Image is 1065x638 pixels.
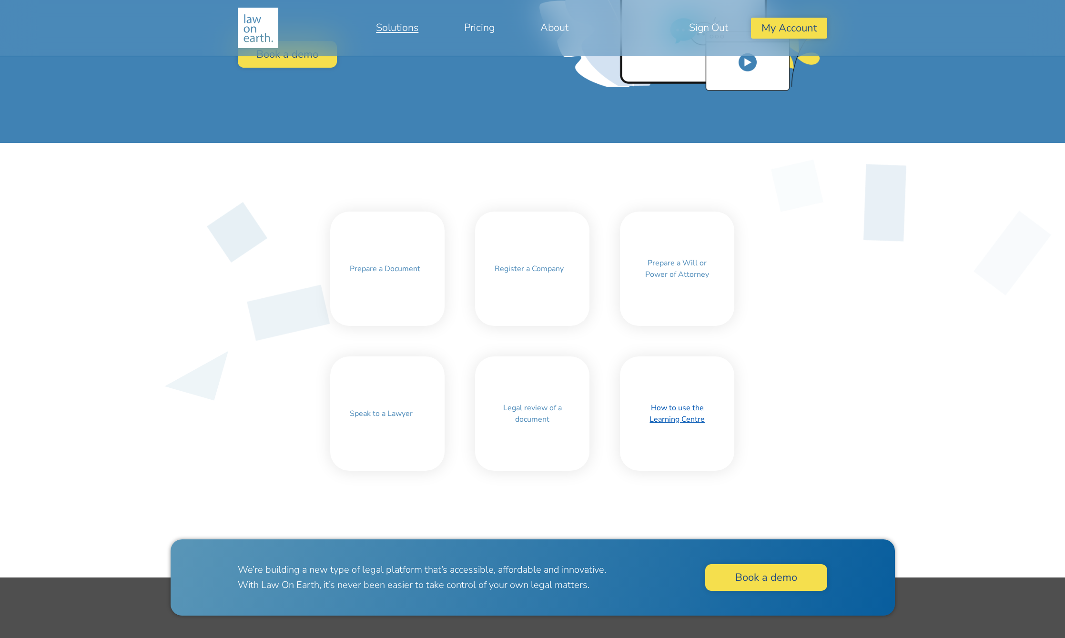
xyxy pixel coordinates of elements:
[238,8,278,48] img: Making legal services accessible to everyone, anywhere, anytime
[344,405,419,423] a: Speak to a Lawyer
[705,564,827,590] a: Book a demo
[344,260,426,278] a: Prepare a Document
[829,146,940,260] img: diamondlong_180159.svg
[517,16,591,39] a: About
[488,399,576,428] a: Legal review of a document
[633,399,721,428] a: How to use the Learning Centre
[353,16,441,39] a: Solutions
[754,142,841,229] img: diamond_129129.svg
[238,562,626,593] p: We’re building a new type of legal platform that’s accessible, affordable and innovative. With La...
[164,337,229,401] img: triangle_135134.svg
[751,18,827,38] button: My Account
[488,260,570,278] a: Register a Company
[666,16,751,39] a: Sign Out
[633,254,721,284] a: Prepare a Will or Power of Attorney
[441,16,517,39] a: Pricing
